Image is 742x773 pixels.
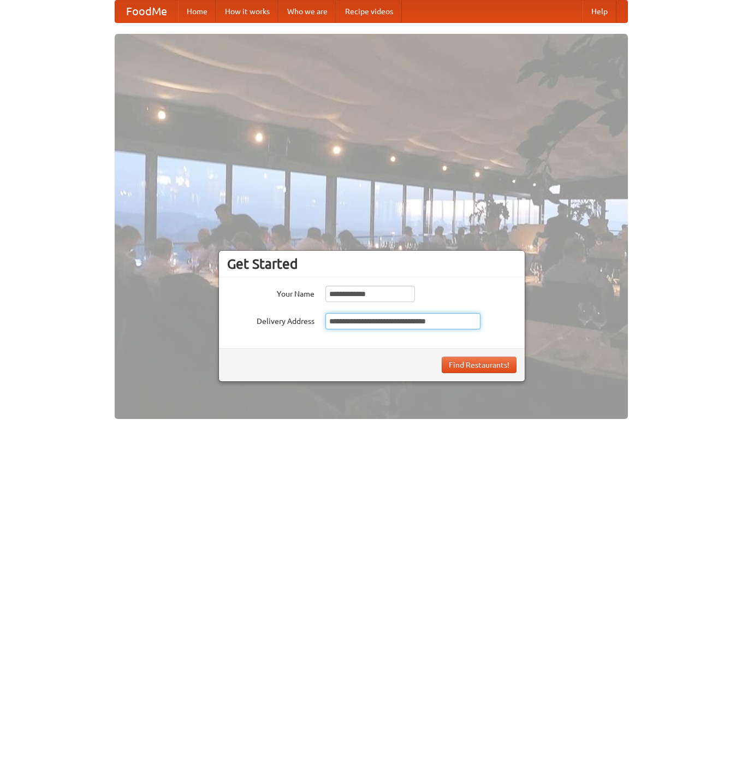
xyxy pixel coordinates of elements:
a: How it works [216,1,278,22]
a: Home [178,1,216,22]
a: Who we are [278,1,336,22]
a: Recipe videos [336,1,402,22]
label: Delivery Address [227,313,314,327]
a: Help [583,1,616,22]
button: Find Restaurants! [442,357,517,373]
h3: Get Started [227,256,517,272]
label: Your Name [227,286,314,299]
a: FoodMe [115,1,178,22]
